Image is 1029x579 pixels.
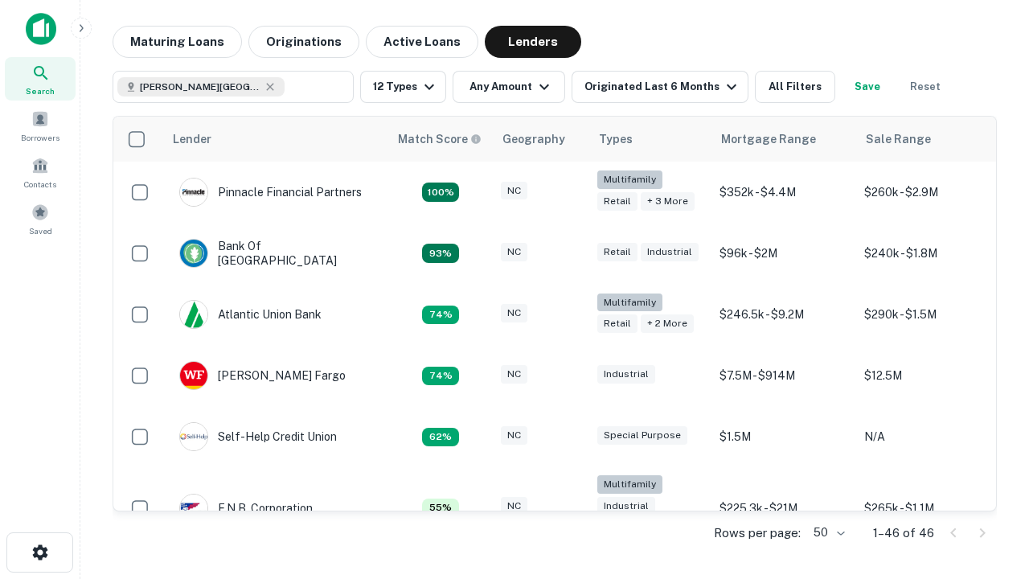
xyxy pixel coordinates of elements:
[388,117,493,162] th: Capitalize uses an advanced AI algorithm to match your search with the best lender. The match sco...
[866,129,931,149] div: Sale Range
[584,77,741,96] div: Originated Last 6 Months
[180,362,207,389] img: picture
[501,304,527,322] div: NC
[842,71,893,103] button: Save your search to get updates of matches that match your search criteria.
[179,300,322,329] div: Atlantic Union Bank
[501,182,527,200] div: NC
[597,243,637,261] div: Retail
[711,162,856,223] td: $352k - $4.4M
[856,345,1001,406] td: $12.5M
[856,284,1001,345] td: $290k - $1.5M
[29,224,52,237] span: Saved
[180,423,207,450] img: picture
[501,497,527,515] div: NC
[597,497,655,515] div: Industrial
[453,71,565,103] button: Any Amount
[26,13,56,45] img: capitalize-icon.png
[5,197,76,240] a: Saved
[21,131,59,144] span: Borrowers
[856,162,1001,223] td: $260k - $2.9M
[24,178,56,191] span: Contacts
[501,365,527,384] div: NC
[711,406,856,467] td: $1.5M
[179,361,346,390] div: [PERSON_NAME] Fargo
[173,129,211,149] div: Lender
[140,80,260,94] span: [PERSON_NAME][GEOGRAPHIC_DATA], [GEOGRAPHIC_DATA]
[949,399,1029,476] iframe: Chat Widget
[113,26,242,58] button: Maturing Loans
[501,426,527,445] div: NC
[180,495,207,522] img: picture
[599,129,633,149] div: Types
[180,301,207,328] img: picture
[597,294,662,312] div: Multifamily
[711,467,856,548] td: $225.3k - $21M
[422,244,459,263] div: Matching Properties: 15, hasApolloMatch: undefined
[641,192,695,211] div: + 3 more
[398,130,482,148] div: Capitalize uses an advanced AI algorithm to match your search with the best lender. The match sco...
[711,284,856,345] td: $246.5k - $9.2M
[422,183,459,202] div: Matching Properties: 29, hasApolloMatch: undefined
[180,240,207,267] img: picture
[900,71,951,103] button: Reset
[422,428,459,447] div: Matching Properties: 10, hasApolloMatch: undefined
[179,178,362,207] div: Pinnacle Financial Partners
[597,314,637,333] div: Retail
[641,243,699,261] div: Industrial
[856,467,1001,548] td: $265k - $1.1M
[360,71,446,103] button: 12 Types
[5,150,76,194] a: Contacts
[711,223,856,284] td: $96k - $2M
[721,129,816,149] div: Mortgage Range
[856,223,1001,284] td: $240k - $1.8M
[572,71,748,103] button: Originated Last 6 Months
[597,426,687,445] div: Special Purpose
[493,117,589,162] th: Geography
[807,521,847,544] div: 50
[163,117,388,162] th: Lender
[641,314,694,333] div: + 2 more
[26,84,55,97] span: Search
[873,524,934,543] p: 1–46 of 46
[714,524,801,543] p: Rows per page:
[248,26,359,58] button: Originations
[422,367,459,386] div: Matching Properties: 12, hasApolloMatch: undefined
[856,117,1001,162] th: Sale Range
[597,365,655,384] div: Industrial
[597,170,662,189] div: Multifamily
[366,26,478,58] button: Active Loans
[179,494,313,523] div: F.n.b. Corporation
[755,71,835,103] button: All Filters
[711,345,856,406] td: $7.5M - $914M
[398,130,478,148] h6: Match Score
[5,57,76,101] a: Search
[597,475,662,494] div: Multifamily
[422,306,459,325] div: Matching Properties: 12, hasApolloMatch: undefined
[501,243,527,261] div: NC
[485,26,581,58] button: Lenders
[589,117,711,162] th: Types
[180,179,207,206] img: picture
[5,104,76,147] a: Borrowers
[179,422,337,451] div: Self-help Credit Union
[502,129,565,149] div: Geography
[856,406,1001,467] td: N/A
[597,192,637,211] div: Retail
[711,117,856,162] th: Mortgage Range
[179,239,372,268] div: Bank Of [GEOGRAPHIC_DATA]
[422,499,459,518] div: Matching Properties: 9, hasApolloMatch: undefined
